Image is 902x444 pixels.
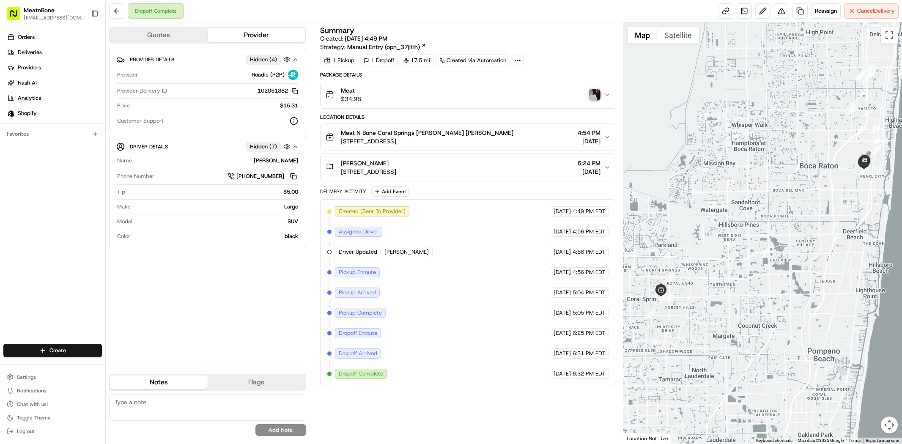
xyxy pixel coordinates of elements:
[573,228,605,236] span: 4:56 PM EDT
[573,370,605,378] span: 6:32 PM EDT
[320,71,616,78] div: Package Details
[870,124,879,133] div: 23
[3,412,102,424] button: Toggle Theme
[347,43,426,51] a: Manual Entry (opn_37jiHh)
[863,108,872,117] div: 10
[857,7,895,15] span: Cancel Delivery
[347,43,420,51] span: Manual Entry (opn_37jiHh)
[17,428,34,435] span: Log out
[573,269,605,276] span: 4:56 PM EDT
[117,188,125,196] span: Tip
[665,273,674,282] div: 6
[756,438,792,444] button: Keyboard shortcuts
[18,49,42,56] span: Deliveries
[645,309,655,318] div: 2
[49,347,66,354] span: Create
[625,433,653,444] a: Open this area in Google Maps (opens a new window)
[855,71,864,80] div: 20
[625,433,653,444] img: Google
[250,56,277,63] span: Hidden ( 4 )
[3,30,105,44] a: Orders
[246,54,292,65] button: Hidden (4)
[554,269,571,276] span: [DATE]
[339,248,377,256] span: Driver Updated
[554,329,571,337] span: [DATE]
[117,173,154,180] span: Phone Number
[573,289,605,296] span: 5:04 PM EDT
[116,140,299,153] button: Driver DetailsHidden (7)
[623,433,672,444] div: Location Not Live
[554,208,571,215] span: [DATE]
[321,154,616,181] button: [PERSON_NAME][STREET_ADDRESS]5:24 PM[DATE]
[134,233,298,240] div: black
[554,370,571,378] span: [DATE]
[130,56,174,63] span: Provider Details
[280,102,298,110] span: $15.31
[341,129,513,137] span: Meat N Bone Coral Springs [PERSON_NAME] [PERSON_NAME]
[339,350,377,357] span: Dropoff Arrived
[117,203,131,211] span: Make
[657,27,699,44] button: Show satellite imagery
[136,218,298,225] div: SUV
[3,46,105,59] a: Deliveries
[578,159,600,167] span: 5:24 PM
[320,27,354,34] h3: Summary
[656,292,666,301] div: 7
[400,55,434,66] div: 17.5 mi
[18,64,41,71] span: Providers
[320,43,426,51] div: Strategy:
[554,289,571,296] span: [DATE]
[117,233,130,240] span: Color
[321,81,616,108] button: Meat$34.98photo_proof_of_delivery image
[759,247,769,257] div: 8
[554,350,571,357] span: [DATE]
[246,141,292,152] button: Hidden (7)
[798,438,844,443] span: Map data ©2025 Google
[554,228,571,236] span: [DATE]
[3,91,105,105] a: Analytics
[866,438,899,443] a: Report a map error
[360,55,398,66] div: 1 Dropoff
[371,186,409,197] button: Add Event
[345,35,387,42] span: [DATE] 4:49 PM
[117,102,130,110] span: Price
[436,55,510,66] a: Created via Automation
[830,219,839,229] div: 9
[320,114,616,121] div: Location Details
[17,387,47,394] span: Notifications
[17,414,51,421] span: Toggle Theme
[339,370,383,378] span: Dropoff Complete
[857,69,866,79] div: 18
[320,34,387,43] span: Created:
[250,143,277,151] span: Hidden ( 7 )
[130,143,168,150] span: Driver Details
[384,248,429,256] span: [PERSON_NAME]
[628,27,657,44] button: Show street map
[339,269,376,276] span: Pickup Enroute
[341,167,396,176] span: [STREET_ADDRESS]
[288,70,298,80] img: roadie-logo-v2.jpg
[129,188,298,196] div: $5.00
[554,248,571,256] span: [DATE]
[228,172,298,181] a: [PHONE_NUMBER]
[341,159,389,167] span: [PERSON_NAME]
[134,203,298,211] div: Large
[18,79,37,87] span: Nash AI
[252,71,285,79] span: Roadie (P2P)
[871,137,880,146] div: 24
[844,3,899,19] button: CancelDelivery
[258,87,298,95] button: 102051882
[3,127,102,141] div: Favorites
[18,110,37,117] span: Shopify
[341,86,361,95] span: Meat
[578,129,600,137] span: 4:54 PM
[578,137,600,145] span: [DATE]
[117,218,132,225] span: Model
[578,167,600,176] span: [DATE]
[3,425,102,437] button: Log out
[3,3,88,24] button: MeatnBone[EMAIL_ADDRESS][DOMAIN_NAME]
[17,401,48,408] span: Chat with us!
[110,375,208,389] button: Notes
[3,371,102,383] button: Settings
